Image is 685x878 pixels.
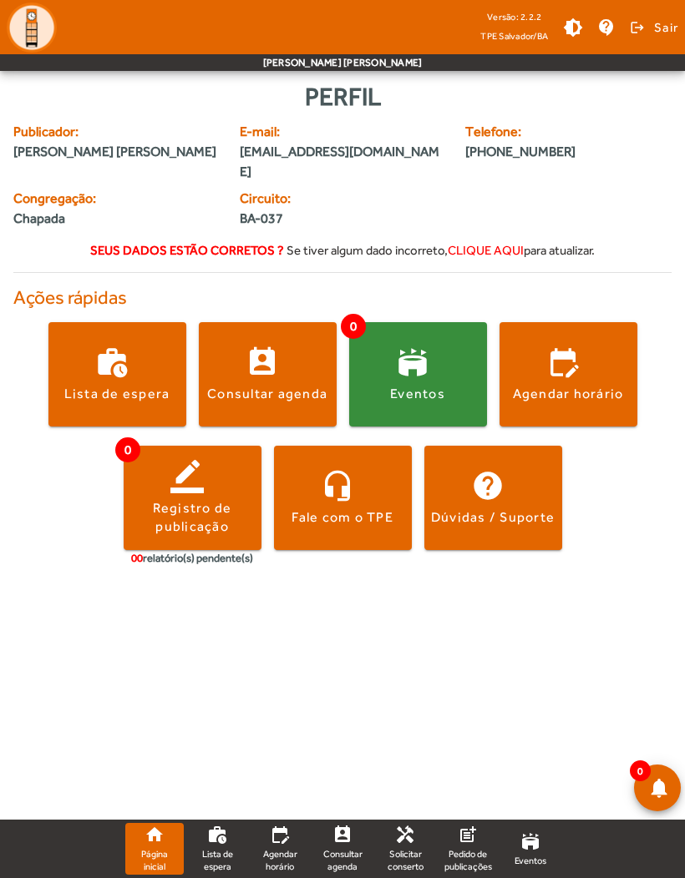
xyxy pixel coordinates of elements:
[207,385,327,403] div: Consultar agenda
[240,189,332,209] span: Circuito:
[13,189,220,209] span: Congregação:
[125,823,184,875] a: Página inicial
[444,848,492,872] span: Pedido de publicações
[341,314,366,339] span: 0
[627,15,678,40] button: Sair
[395,825,415,845] mat-icon: handyman
[520,831,540,851] mat-icon: stadium
[630,760,651,781] span: 0
[424,446,562,550] button: Dúvidas / Suporte
[13,286,672,309] h4: Ações rápidas
[13,122,220,142] span: Publicador:
[313,823,372,875] a: Consultar agenda
[13,78,672,115] div: Perfil
[115,437,140,462] span: 0
[292,508,393,527] div: Fale com o TPE
[448,243,524,257] span: clique aqui
[240,122,446,142] span: E-mail:
[131,550,253,567] div: relatório(s) pendente(s)
[480,28,548,44] span: TPE Salvador/BA
[132,848,177,872] span: Página inicial
[188,823,246,875] a: Lista de espera
[431,508,555,527] div: Dúvidas / Suporte
[48,322,186,426] button: Lista de espera
[390,385,445,403] div: Eventos
[270,825,290,845] mat-icon: edit_calendar
[320,848,365,872] span: Consultar agenda
[654,14,678,41] span: Sair
[383,848,428,872] span: Solicitar conserto
[13,209,65,229] span: Chapada
[131,552,143,564] span: 00
[199,322,337,426] button: Consultar agenda
[458,825,478,845] mat-icon: post_add
[195,848,240,872] span: Lista de espera
[90,243,284,257] strong: Seus dados estão corretos ?
[124,499,261,537] div: Registro de publicação
[515,855,546,867] span: Eventos
[465,142,615,162] span: [PHONE_NUMBER]
[257,848,302,872] span: Agendar horário
[332,825,353,845] mat-icon: perm_contact_calendar
[376,823,434,875] a: Solicitar conserto
[274,446,412,550] button: Fale com o TPE
[501,823,560,875] a: Eventos
[513,385,624,403] div: Agendar horário
[124,446,261,550] button: Registro de publicação
[145,825,165,845] mat-icon: home
[64,385,170,403] div: Lista de espera
[240,142,446,182] span: [EMAIL_ADDRESS][DOMAIN_NAME]
[13,142,220,162] span: [PERSON_NAME] [PERSON_NAME]
[465,122,615,142] span: Telefone:
[349,322,487,426] button: Eventos
[251,823,309,875] a: Agendar horário
[480,7,548,28] div: Versão: 2.2.2
[7,3,57,53] img: Logo TPE
[500,322,637,426] button: Agendar horário
[240,209,332,229] span: BA-037
[287,243,595,257] span: Se tiver algum dado incorreto, para atualizar.
[439,823,497,875] a: Pedido de publicações
[207,825,227,845] mat-icon: work_history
